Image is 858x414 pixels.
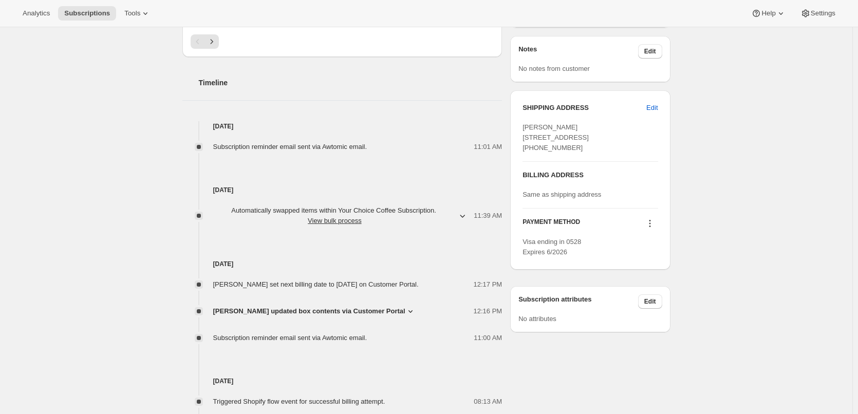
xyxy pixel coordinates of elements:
span: Edit [644,297,656,306]
h2: Timeline [199,78,502,88]
span: Analytics [23,9,50,17]
span: Help [761,9,775,17]
h4: [DATE] [182,376,502,386]
h4: [DATE] [182,121,502,131]
span: 11:00 AM [474,333,502,343]
span: Visa ending in 0528 Expires 6/2026 [523,238,581,256]
span: 08:13 AM [474,397,502,407]
nav: Pagination [191,34,494,49]
h3: BILLING ADDRESS [523,170,658,180]
span: Subscriptions [64,9,110,17]
span: [PERSON_NAME] updated box contents via Customer Portal [213,306,405,316]
span: 12:16 PM [474,306,502,316]
span: Settings [811,9,835,17]
span: Automatically swapped items within Your Choice Coffee Subscription . [213,205,457,226]
button: Help [745,6,792,21]
button: Analytics [16,6,56,21]
h3: Subscription attributes [518,294,638,309]
span: Triggered Shopify flow event for successful billing attempt. [213,398,385,405]
span: Subscription reminder email sent via Awtomic email. [213,143,367,150]
button: [PERSON_NAME] updated box contents via Customer Portal [213,306,416,316]
span: Tools [124,9,140,17]
h4: [DATE] [182,185,502,195]
span: Subscription reminder email sent via Awtomic email. [213,334,367,342]
span: No notes from customer [518,65,590,72]
button: Subscriptions [58,6,116,21]
button: Automatically swapped items within Your Choice Coffee Subscription. View bulk process [207,202,474,229]
span: Same as shipping address [523,191,601,198]
span: 12:17 PM [474,279,502,290]
h3: SHIPPING ADDRESS [523,103,646,113]
button: Settings [794,6,842,21]
h3: PAYMENT METHOD [523,218,580,232]
h4: [DATE] [182,259,502,269]
span: Edit [644,47,656,55]
span: No attributes [518,315,556,323]
button: View bulk process [308,217,362,224]
span: Edit [646,103,658,113]
h3: Notes [518,44,638,59]
button: Edit [640,100,664,116]
span: 11:39 AM [474,211,502,221]
button: Next [204,34,219,49]
button: Tools [118,6,157,21]
button: Edit [638,44,662,59]
span: 11:01 AM [474,142,502,152]
span: [PERSON_NAME] set next billing date to [DATE] on Customer Portal. [213,280,419,288]
button: Edit [638,294,662,309]
span: [PERSON_NAME] [STREET_ADDRESS] [PHONE_NUMBER] [523,123,589,152]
